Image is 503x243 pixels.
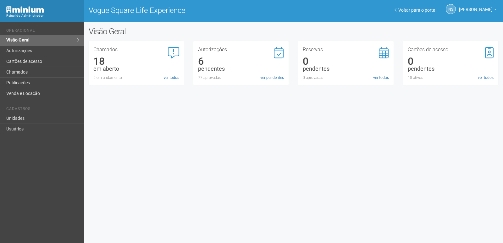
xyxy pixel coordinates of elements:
[163,75,179,80] a: ver todos
[408,47,494,52] h3: Cartões de acesso
[408,75,494,80] div: 18 ativos
[303,47,389,52] h3: Reservas
[303,66,389,72] div: pendentes
[93,75,179,80] div: 5 em andamento
[6,28,79,35] li: Operacional
[89,27,254,36] h2: Visão Geral
[395,8,436,13] a: Voltar para o portal
[198,66,284,72] div: pendentes
[89,6,289,14] h1: Vogue Square Life Experience
[303,58,389,64] div: 0
[408,66,494,72] div: pendentes
[93,58,179,64] div: 18
[198,75,284,80] div: 77 aprovadas
[6,6,44,13] img: Minium
[198,47,284,52] h3: Autorizações
[373,75,389,80] a: ver todas
[408,58,494,64] div: 0
[303,75,389,80] div: 0 aprovadas
[6,13,79,19] div: Painel do Administrador
[93,47,179,52] h3: Chamados
[446,4,456,14] a: NS
[260,75,284,80] a: ver pendentes
[459,1,493,12] span: Nicolle Silva
[478,75,494,80] a: ver todos
[6,107,79,113] li: Cadastros
[459,8,497,13] a: [PERSON_NAME]
[198,58,284,64] div: 6
[93,66,179,72] div: em aberto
